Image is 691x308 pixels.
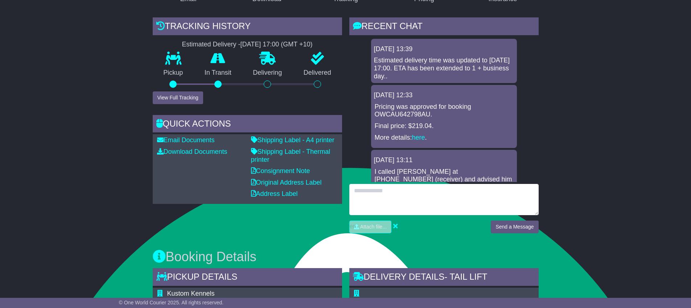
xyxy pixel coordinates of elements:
[375,168,513,207] p: I called [PERSON_NAME] at [PHONE_NUMBER] (receiver) and advised him that the freight has finally ...
[194,69,242,77] p: In Transit
[240,41,313,49] div: [DATE] 17:00 (GMT +10)
[375,103,513,119] p: Pricing was approved for booking OWCAU642798AU.
[153,268,342,288] div: Pickup Details
[153,41,342,49] div: Estimated Delivery -
[242,69,293,77] p: Delivering
[412,134,425,141] a: here
[251,148,330,163] a: Shipping Label - Thermal printer
[374,45,514,53] div: [DATE] 13:39
[374,91,514,99] div: [DATE] 12:33
[119,300,224,305] span: © One World Courier 2025. All rights reserved.
[251,190,298,197] a: Address Label
[251,167,310,174] a: Consignment Note
[153,17,342,37] div: Tracking history
[153,115,342,135] div: Quick Actions
[167,290,215,297] span: Kustom Kennels
[153,91,203,104] button: View Full Tracking
[153,69,194,77] p: Pickup
[157,148,227,155] a: Download Documents
[374,156,514,164] div: [DATE] 13:11
[491,221,538,233] button: Send a Message
[251,179,322,186] a: Original Address Label
[375,122,513,130] p: Final price: $219.04.
[374,57,514,80] div: Estimated delivery time was updated to [DATE] 17:00. ETA has been extended to 1 + business day..
[375,134,513,142] p: More details: .
[157,136,215,144] a: Email Documents
[349,268,539,288] div: Delivery Details
[293,69,342,77] p: Delivered
[444,272,487,282] span: - Tail Lift
[349,17,539,37] div: RECENT CHAT
[251,136,334,144] a: Shipping Label - A4 printer
[153,250,539,264] h3: Booking Details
